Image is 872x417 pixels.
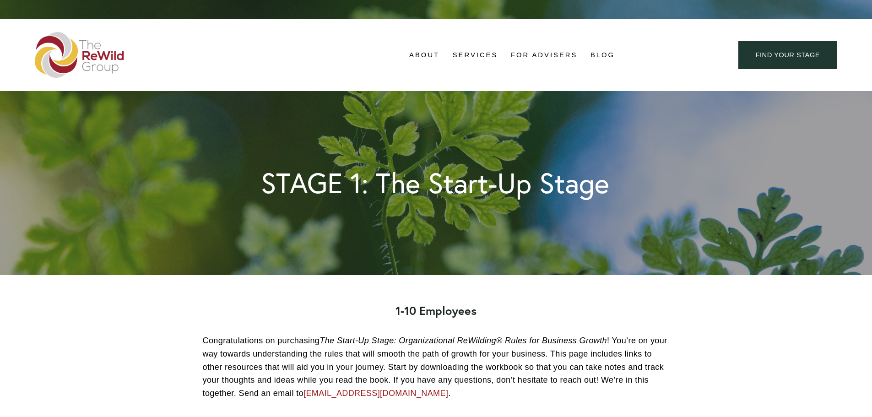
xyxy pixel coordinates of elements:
a: For Advisers [511,48,577,62]
a: find your stage [738,41,837,70]
h1: STAGE 1: The Start-Up Stage [261,169,609,197]
a: folder dropdown [409,48,439,62]
a: [EMAIL_ADDRESS][DOMAIN_NAME] [303,389,448,398]
a: folder dropdown [453,48,498,62]
strong: 1-10 Employees [395,303,477,318]
em: The Start-Up Stage: Organizational ReWilding® Rules for Business Growth [320,336,607,345]
img: The ReWild Group [35,32,125,78]
span: Services [453,49,498,61]
a: Blog [590,48,615,62]
span: About [409,49,439,61]
p: Congratulations on purchasing ! You’re on your way towards understanding the rules that will smoo... [203,334,670,400]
